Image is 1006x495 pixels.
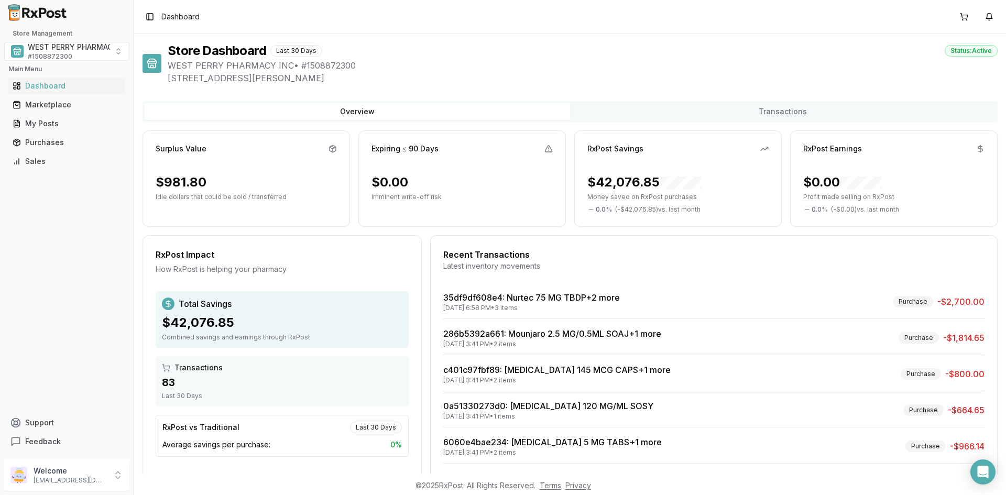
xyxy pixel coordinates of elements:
[570,103,996,120] button: Transactions
[893,296,933,307] div: Purchase
[270,45,322,57] div: Last 30 Days
[831,205,899,214] span: ( - $0.00 ) vs. last month
[443,304,620,312] div: [DATE] 6:58 PM • 3 items
[4,78,129,94] button: Dashboard
[13,118,121,129] div: My Posts
[161,12,200,22] nav: breadcrumb
[945,368,985,380] span: -$800.00
[937,295,985,308] span: -$2,700.00
[8,95,125,114] a: Marketplace
[443,261,985,271] div: Latest inventory movements
[371,174,408,191] div: $0.00
[443,340,661,348] div: [DATE] 3:41 PM • 2 items
[803,174,882,191] div: $0.00
[162,314,402,331] div: $42,076.85
[443,365,671,375] a: c401c97fbf89: [MEDICAL_DATA] 145 MCG CAPS+1 more
[443,292,620,303] a: 35df9df608e4: Nurtec 75 MG TBDP+2 more
[4,4,71,21] img: RxPost Logo
[905,441,946,452] div: Purchase
[945,45,998,57] div: Status: Active
[25,436,61,447] span: Feedback
[803,144,862,154] div: RxPost Earnings
[156,144,206,154] div: Surplus Value
[565,481,591,490] a: Privacy
[443,248,985,261] div: Recent Transactions
[540,481,561,490] a: Terms
[950,440,985,453] span: -$966.14
[443,328,661,339] a: 286b5392a661: Mounjaro 2.5 MG/0.5ML SOAJ+1 more
[161,12,200,22] span: Dashboard
[4,42,129,61] button: Select a view
[596,205,612,214] span: 0.0 %
[970,459,996,485] div: Open Intercom Messenger
[28,42,133,52] span: WEST PERRY PHARMACY INC
[443,448,662,457] div: [DATE] 3:41 PM • 2 items
[443,401,653,411] a: 0a51330273d0: [MEDICAL_DATA] 120 MG/ML SOSY
[34,476,106,485] p: [EMAIL_ADDRESS][DOMAIN_NAME]
[901,368,941,380] div: Purchase
[8,114,125,133] a: My Posts
[156,193,337,201] p: Idle dollars that could be sold / transferred
[4,134,129,151] button: Purchases
[174,362,223,373] span: Transactions
[168,42,266,59] h1: Store Dashboard
[13,100,121,110] div: Marketplace
[13,137,121,148] div: Purchases
[943,332,985,344] span: -$1,814.65
[443,437,662,447] a: 6060e4bae234: [MEDICAL_DATA] 5 MG TABS+1 more
[903,404,944,416] div: Purchase
[371,193,553,201] p: Imminent write-off risk
[803,193,985,201] p: Profit made selling on RxPost
[8,133,125,152] a: Purchases
[443,376,671,384] div: [DATE] 3:41 PM • 2 items
[13,156,121,167] div: Sales
[10,467,27,483] img: User avatar
[587,174,702,191] div: $42,076.85
[350,422,402,433] div: Last 30 Days
[371,144,439,154] div: Expiring ≤ 90 Days
[587,144,643,154] div: RxPost Savings
[4,413,129,432] button: Support
[4,29,129,38] h2: Store Management
[8,65,125,73] h2: Main Menu
[948,404,985,416] span: -$664.65
[8,76,125,95] a: Dashboard
[443,412,653,421] div: [DATE] 3:41 PM • 1 items
[4,432,129,451] button: Feedback
[145,103,570,120] button: Overview
[179,298,232,310] span: Total Savings
[168,72,998,84] span: [STREET_ADDRESS][PERSON_NAME]
[162,375,402,390] div: 83
[162,333,402,342] div: Combined savings and earnings through RxPost
[4,96,129,113] button: Marketplace
[13,81,121,91] div: Dashboard
[156,248,409,261] div: RxPost Impact
[34,466,106,476] p: Welcome
[28,52,72,61] span: # 1508872300
[899,332,939,344] div: Purchase
[162,439,270,450] span: Average savings per purchase:
[4,153,129,170] button: Sales
[615,205,701,214] span: ( - $42,076.85 ) vs. last month
[390,439,402,450] span: 0 %
[162,392,402,400] div: Last 30 Days
[812,205,828,214] span: 0.0 %
[587,193,769,201] p: Money saved on RxPost purchases
[156,174,206,191] div: $981.80
[8,152,125,171] a: Sales
[4,115,129,132] button: My Posts
[156,264,409,274] div: How RxPost is helping your pharmacy
[168,59,998,72] span: WEST PERRY PHARMACY INC • # 1508872300
[162,422,239,433] div: RxPost vs Traditional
